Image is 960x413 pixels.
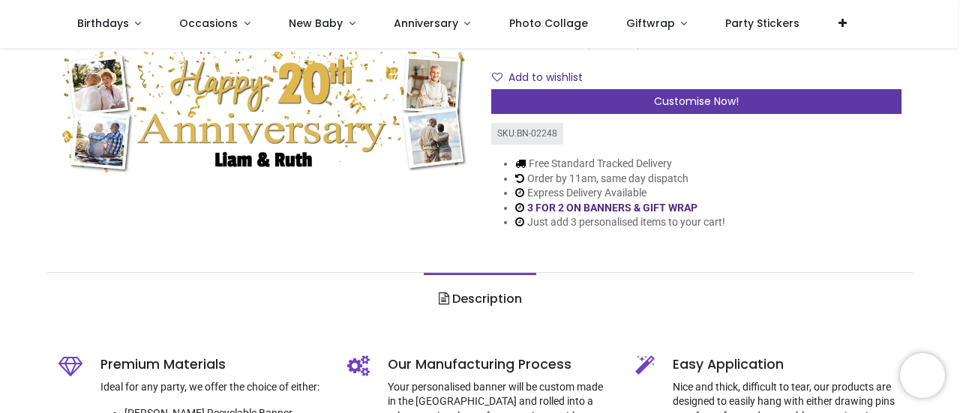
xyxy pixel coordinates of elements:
[100,355,324,374] h5: Premium Materials
[654,94,739,109] span: Customise Now!
[289,16,343,31] span: New Baby
[388,355,613,374] h5: Our Manufacturing Process
[491,65,595,91] button: Add to wishlistAdd to wishlist
[509,16,588,31] span: Photo Collage
[673,355,901,374] h5: Easy Application
[515,215,725,230] li: Just add 3 personalised items to your cart!
[394,16,458,31] span: Anniversary
[725,16,799,31] span: Party Stickers
[77,16,129,31] span: Birthdays
[179,16,238,31] span: Occasions
[424,273,535,325] a: Description
[515,157,725,172] li: Free Standard Tracked Delivery
[515,172,725,187] li: Order by 11am, same day dispatch
[492,72,502,82] i: Add to wishlist
[626,16,675,31] span: Giftwrap
[515,186,725,201] li: Express Delivery Available
[491,123,563,145] div: SKU: BN-02248
[58,52,469,175] img: Personalised 20th Wedding Anniversary Banner - Gold Design - Custom Name & 4 Photo Upload
[100,380,324,395] p: Ideal for any party, we offer the choice of either:
[527,202,697,214] a: 3 FOR 2 ON BANNERS & GIFT WRAP
[900,353,945,398] iframe: Brevo live chat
